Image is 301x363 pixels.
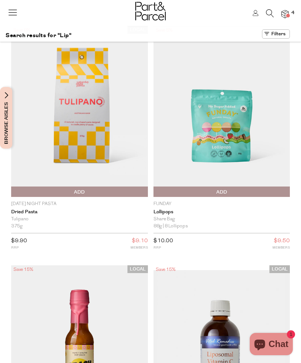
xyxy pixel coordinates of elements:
span: 375g [11,223,23,230]
inbox-online-store-chat: Shopify online store chat [247,333,295,357]
button: Add To Parcel [153,187,290,197]
button: Add To Parcel [11,187,148,197]
div: Save 15% [11,265,35,274]
a: Lollipops [153,209,290,215]
div: Save 15% [153,265,178,274]
span: $10.00 [153,238,173,244]
p: Funday [153,201,290,207]
img: Part&Parcel [135,2,166,20]
div: Tulipano [11,216,148,223]
span: 4 [289,10,296,16]
img: Dried Pasta [11,31,148,192]
small: RRP [153,245,173,250]
span: LOCAL [127,265,148,273]
small: MEMBERS [272,245,290,250]
img: Lollipops [153,26,290,197]
p: [DATE] Night Pasta [11,201,148,207]
span: 88g | 8 Lollipops [153,223,188,230]
div: Share Bag [153,216,290,223]
span: Browse Aisles [2,87,10,149]
span: $9.50 [274,236,290,246]
span: $9.10 [132,236,148,246]
small: RRP [11,245,27,250]
small: MEMBERS [130,245,148,250]
a: Dried Pasta [11,209,148,215]
h1: Search results for "Lip" [6,29,71,42]
a: 4 [281,10,289,18]
span: $9.90 [11,238,27,244]
span: LOCAL [269,265,290,273]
